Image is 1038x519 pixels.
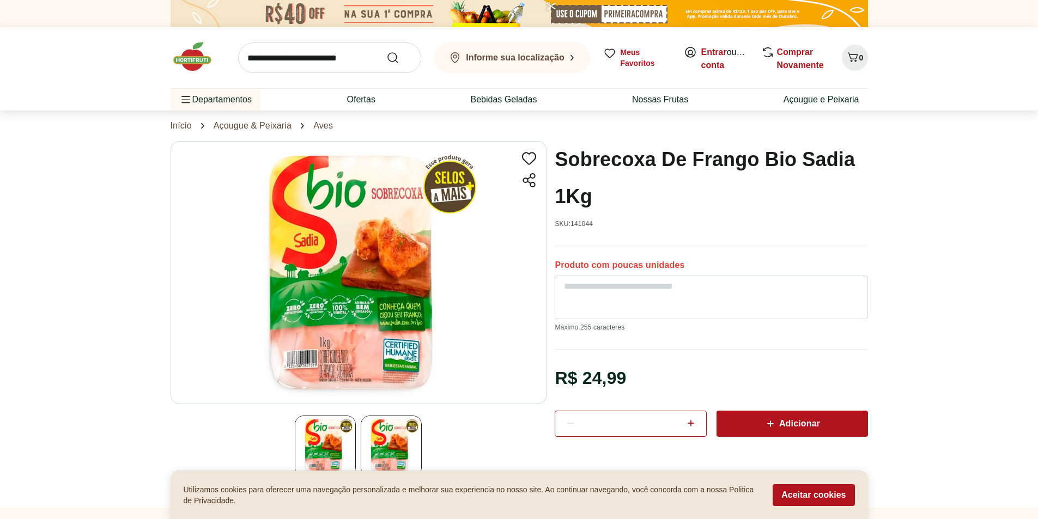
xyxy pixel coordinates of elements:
a: Bebidas Geladas [471,93,537,106]
h1: Sobrecoxa De Frango Bio Sadia 1Kg [555,141,867,215]
a: Início [171,121,192,131]
span: ou [701,46,750,72]
a: Ofertas [347,93,375,106]
div: R$ 24,99 [555,363,626,393]
a: Açougue e Peixaria [784,93,859,106]
img: Principal [361,416,422,477]
button: Submit Search [386,51,412,64]
a: Nossas Frutas [632,93,688,106]
img: Hortifruti [171,40,225,73]
a: Açougue & Peixaria [214,121,292,131]
button: Informe sua localização [434,42,590,73]
a: Meus Favoritos [603,47,671,69]
span: Meus Favoritos [621,47,671,69]
button: Carrinho [842,45,868,71]
button: Adicionar [717,411,868,437]
button: Menu [179,87,192,113]
span: Departamentos [179,87,252,113]
b: Informe sua localização [466,53,564,62]
img: Principal [295,416,356,477]
p: Produto com poucas unidades [555,259,684,271]
img: Principal [171,141,547,404]
p: SKU: 141044 [555,219,593,228]
button: Aceitar cookies [773,484,854,506]
span: Adicionar [764,417,820,430]
a: Entrar [701,47,727,57]
a: Aves [313,121,333,131]
span: 0 [859,53,864,62]
p: Utilizamos cookies para oferecer uma navegação personalizada e melhorar sua experiencia no nosso ... [184,484,760,506]
a: Comprar Novamente [777,47,824,70]
input: search [238,42,421,73]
